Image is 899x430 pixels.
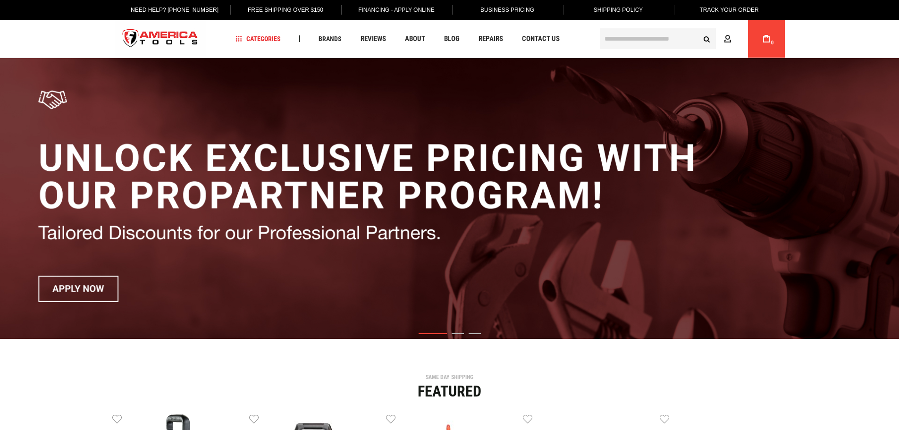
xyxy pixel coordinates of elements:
[522,35,560,42] span: Contact Us
[771,40,774,45] span: 0
[112,374,787,380] div: SAME DAY SHIPPING
[594,7,643,13] span: Shipping Policy
[115,21,206,57] a: store logo
[231,33,285,45] a: Categories
[405,35,425,42] span: About
[474,33,507,45] a: Repairs
[319,35,342,42] span: Brands
[440,33,464,45] a: Blog
[356,33,390,45] a: Reviews
[115,21,206,57] img: America Tools
[112,384,787,399] div: Featured
[314,33,346,45] a: Brands
[361,35,386,42] span: Reviews
[235,35,281,42] span: Categories
[444,35,460,42] span: Blog
[518,33,564,45] a: Contact Us
[698,30,716,48] button: Search
[479,35,503,42] span: Repairs
[401,33,429,45] a: About
[757,20,775,58] a: 0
